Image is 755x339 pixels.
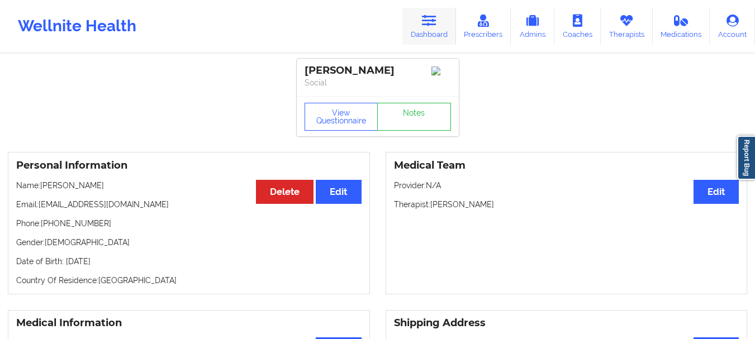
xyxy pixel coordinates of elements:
[601,8,653,45] a: Therapists
[305,64,451,77] div: [PERSON_NAME]
[16,237,362,248] p: Gender: [DEMOGRAPHIC_DATA]
[16,256,362,267] p: Date of Birth: [DATE]
[394,180,739,191] p: Provider: N/A
[305,103,378,131] button: View Questionnaire
[16,199,362,210] p: Email: [EMAIL_ADDRESS][DOMAIN_NAME]
[16,275,362,286] p: Country Of Residence: [GEOGRAPHIC_DATA]
[431,66,451,75] img: Image%2Fplaceholer-image.png
[456,8,511,45] a: Prescribers
[16,317,362,330] h3: Medical Information
[737,136,755,180] a: Report Bug
[653,8,710,45] a: Medications
[16,180,362,191] p: Name: [PERSON_NAME]
[305,77,451,88] p: Social
[394,159,739,172] h3: Medical Team
[554,8,601,45] a: Coaches
[710,8,755,45] a: Account
[511,8,554,45] a: Admins
[16,218,362,229] p: Phone: [PHONE_NUMBER]
[394,317,739,330] h3: Shipping Address
[256,180,314,204] button: Delete
[402,8,456,45] a: Dashboard
[316,180,361,204] button: Edit
[394,199,739,210] p: Therapist: [PERSON_NAME]
[377,103,451,131] a: Notes
[694,180,739,204] button: Edit
[16,159,362,172] h3: Personal Information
